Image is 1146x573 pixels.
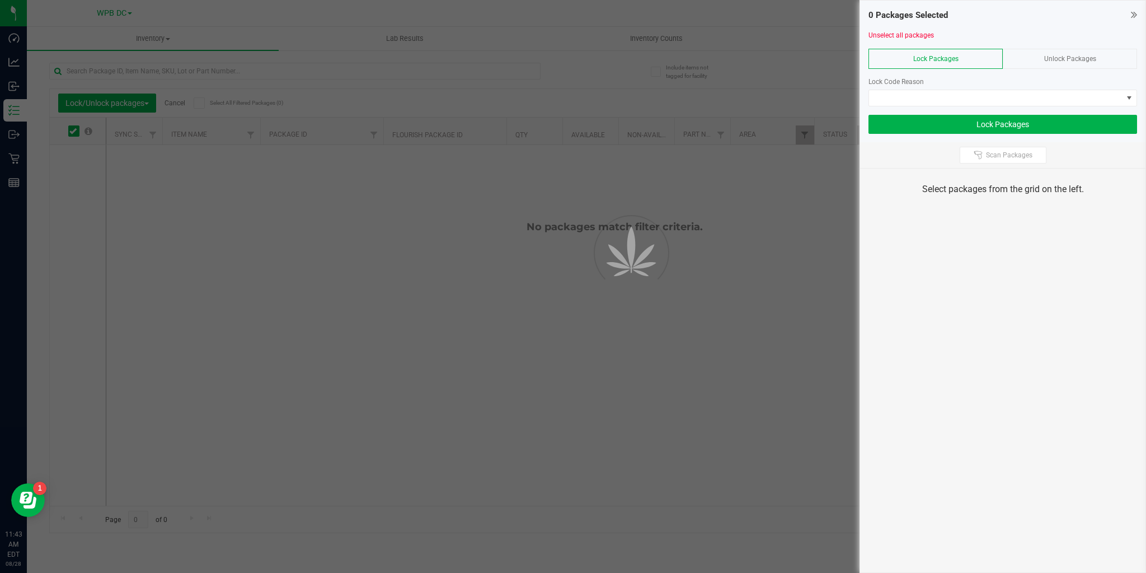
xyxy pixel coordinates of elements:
span: Lock Packages [913,55,959,63]
span: Lock Code Reason [868,78,924,86]
iframe: Resource center [11,483,45,517]
span: Scan Packages [986,151,1032,160]
button: Scan Packages [960,147,1046,164]
button: Lock Packages [868,115,1137,134]
iframe: Resource center unread badge [33,482,46,495]
span: Unlock Packages [1044,55,1096,63]
a: Unselect all packages [868,31,934,39]
div: Select packages from the grid on the left. [874,183,1131,196]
